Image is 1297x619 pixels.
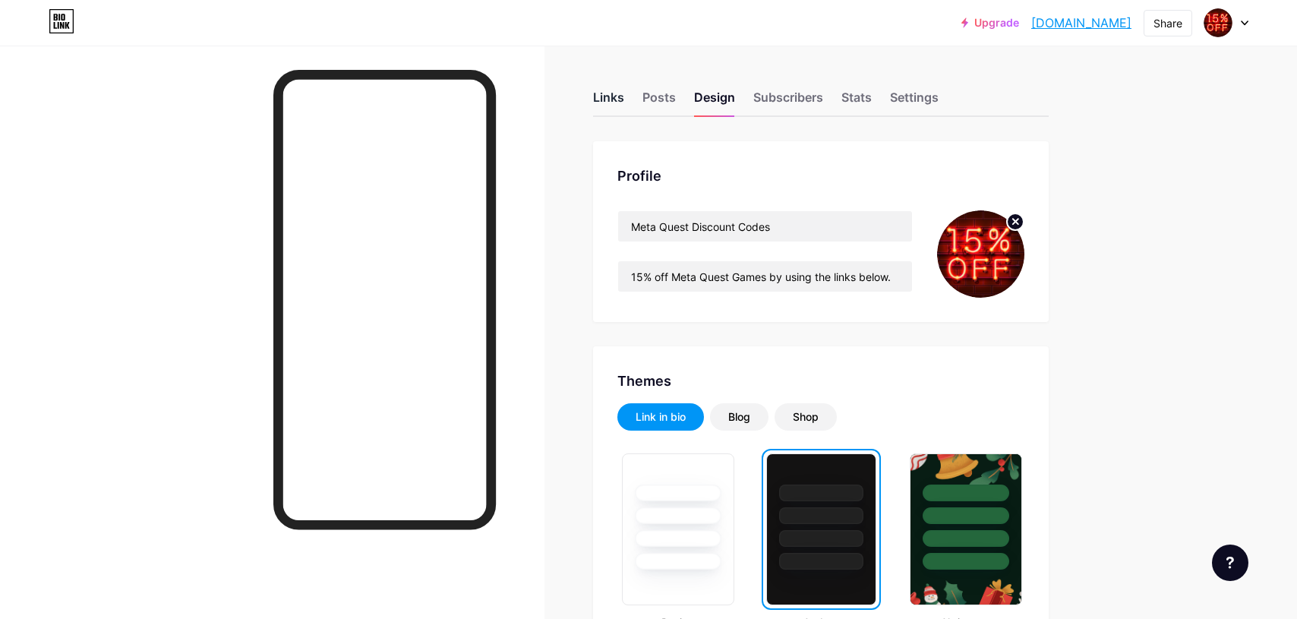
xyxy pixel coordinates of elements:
[618,261,912,292] input: Bio
[841,88,872,115] div: Stats
[753,88,823,115] div: Subscribers
[1153,15,1182,31] div: Share
[1031,14,1131,32] a: [DOMAIN_NAME]
[890,88,939,115] div: Settings
[593,88,624,115] div: Links
[617,371,1024,391] div: Themes
[728,409,750,425] div: Blog
[617,166,1024,186] div: Profile
[961,17,1019,29] a: Upgrade
[642,88,676,115] div: Posts
[694,88,735,115] div: Design
[636,409,686,425] div: Link in bio
[937,210,1024,298] img: metadiscountcodes
[618,211,912,242] input: Name
[793,409,819,425] div: Shop
[1204,8,1232,37] img: metadiscountcodes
